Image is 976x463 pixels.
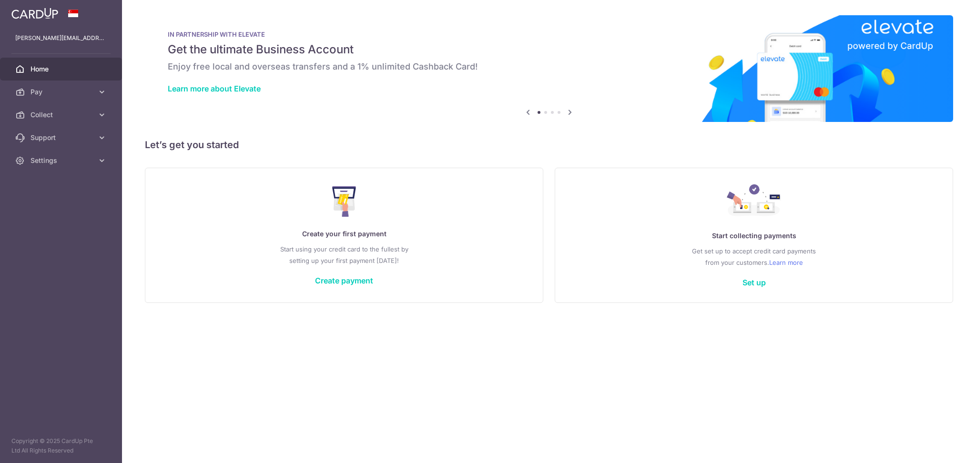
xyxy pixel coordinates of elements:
p: Create your first payment [164,228,524,240]
h5: Get the ultimate Business Account [168,42,930,57]
img: Renovation banner [145,15,953,122]
p: IN PARTNERSHIP WITH ELEVATE [168,30,930,38]
a: Set up [742,278,766,287]
p: [PERSON_NAME][EMAIL_ADDRESS][PERSON_NAME][DOMAIN_NAME] [15,33,107,43]
span: Collect [30,110,93,120]
a: Create payment [315,276,373,285]
p: Start using your credit card to the fullest by setting up your first payment [DATE]! [164,243,524,266]
img: CardUp [11,8,58,19]
img: Make Payment [332,186,356,217]
a: Learn more [769,257,803,268]
h6: Enjoy free local and overseas transfers and a 1% unlimited Cashback Card! [168,61,930,72]
a: Learn more about Elevate [168,84,261,93]
p: Get set up to accept credit card payments from your customers. [574,245,934,268]
span: Settings [30,156,93,165]
span: Home [30,64,93,74]
h5: Let’s get you started [145,137,953,152]
p: Start collecting payments [574,230,934,242]
img: Collect Payment [727,184,781,219]
span: Pay [30,87,93,97]
span: Support [30,133,93,142]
